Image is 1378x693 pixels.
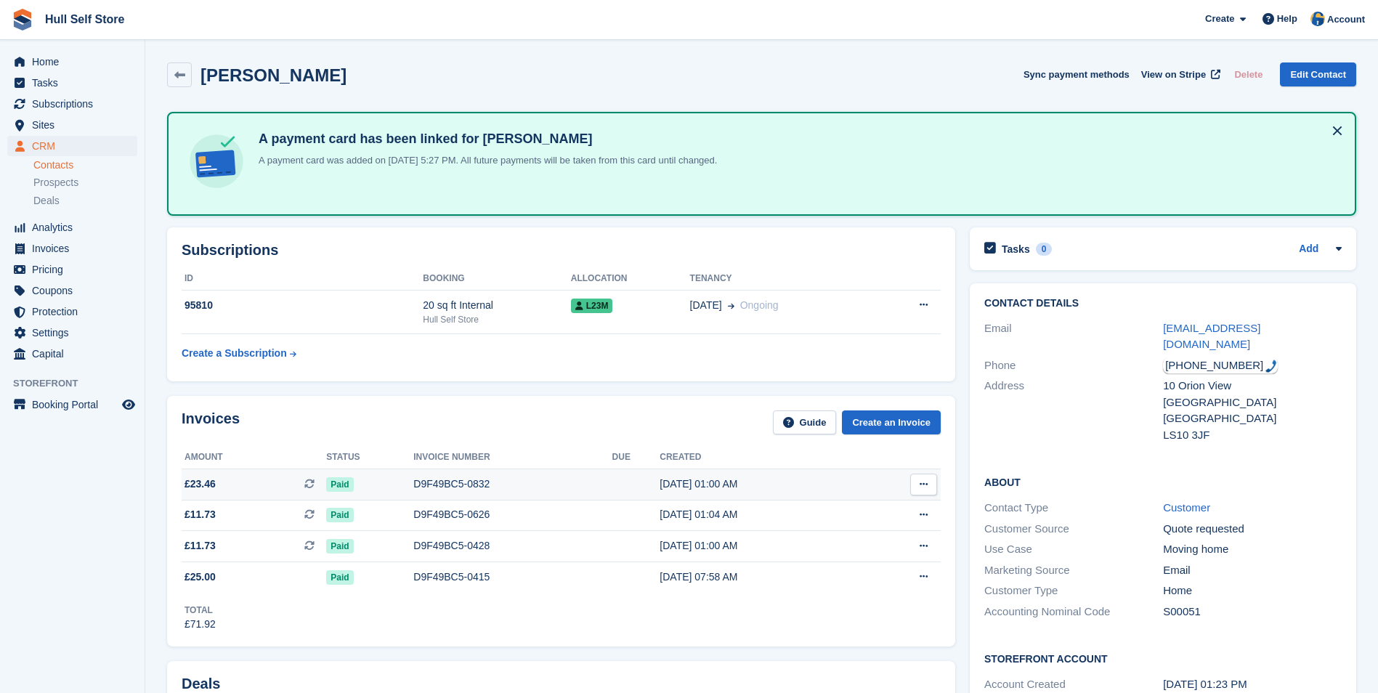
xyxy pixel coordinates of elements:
[33,176,78,190] span: Prospects
[1036,243,1053,256] div: 0
[1299,241,1318,258] a: Add
[32,115,119,135] span: Sites
[185,604,216,617] div: Total
[842,410,941,434] a: Create an Invoice
[326,477,353,492] span: Paid
[1163,322,1260,351] a: [EMAIL_ADDRESS][DOMAIN_NAME]
[1163,410,1342,427] div: [GEOGRAPHIC_DATA]
[12,9,33,31] img: stora-icon-8386f47178a22dfd0bd8f6a31ec36ba5ce8667c1dd55bd0f319d3a0aa187defe.svg
[1163,378,1342,394] div: 10 Orion View
[1163,427,1342,444] div: LS10 3JF
[571,267,690,291] th: Allocation
[32,394,119,415] span: Booking Portal
[423,267,570,291] th: Booking
[423,298,570,313] div: 20 sq ft Internal
[7,394,137,415] a: menu
[7,52,137,72] a: menu
[32,136,119,156] span: CRM
[182,346,287,361] div: Create a Subscription
[984,541,1163,558] div: Use Case
[1024,62,1130,86] button: Sync payment methods
[182,242,941,259] h2: Subscriptions
[1163,501,1210,514] a: Customer
[1163,521,1342,538] div: Quote requested
[690,298,722,313] span: [DATE]
[413,446,612,469] th: Invoice number
[984,357,1163,374] div: Phone
[32,52,119,72] span: Home
[1277,12,1297,26] span: Help
[1163,562,1342,579] div: Email
[32,323,119,343] span: Settings
[185,507,216,522] span: £11.73
[32,73,119,93] span: Tasks
[984,378,1163,443] div: Address
[326,570,353,585] span: Paid
[984,474,1342,489] h2: About
[200,65,346,85] h2: [PERSON_NAME]
[1141,68,1206,82] span: View on Stripe
[7,94,137,114] a: menu
[182,340,296,367] a: Create a Subscription
[773,410,837,434] a: Guide
[1002,243,1030,256] h2: Tasks
[253,131,717,147] h4: A payment card has been linked for [PERSON_NAME]
[660,507,862,522] div: [DATE] 01:04 AM
[1310,12,1325,26] img: Hull Self Store
[33,194,60,208] span: Deals
[182,298,423,313] div: 95810
[182,410,240,434] h2: Invoices
[33,193,137,208] a: Deals
[1205,12,1234,26] span: Create
[1163,541,1342,558] div: Moving home
[1163,676,1342,693] div: [DATE] 01:23 PM
[413,477,612,492] div: D9F49BC5-0832
[32,280,119,301] span: Coupons
[1163,604,1342,620] div: S00051
[660,538,862,554] div: [DATE] 01:00 AM
[1280,62,1356,86] a: Edit Contact
[1265,360,1277,373] img: hfpfyWBK5wQHBAGPgDf9c6qAYOxxMAAAAASUVORK5CYII=
[660,446,862,469] th: Created
[7,259,137,280] a: menu
[660,477,862,492] div: [DATE] 01:00 AM
[984,562,1163,579] div: Marketing Source
[423,313,570,326] div: Hull Self Store
[571,299,613,313] span: L23M
[185,538,216,554] span: £11.73
[740,299,779,311] span: Ongoing
[32,94,119,114] span: Subscriptions
[185,570,216,585] span: £25.00
[182,267,423,291] th: ID
[1163,583,1342,599] div: Home
[7,73,137,93] a: menu
[612,446,660,469] th: Due
[32,344,119,364] span: Capital
[32,301,119,322] span: Protection
[32,238,119,259] span: Invoices
[182,676,220,692] h2: Deals
[326,539,353,554] span: Paid
[185,617,216,632] div: £71.92
[326,508,353,522] span: Paid
[413,507,612,522] div: D9F49BC5-0626
[7,217,137,238] a: menu
[984,604,1163,620] div: Accounting Nominal Code
[39,7,130,31] a: Hull Self Store
[7,136,137,156] a: menu
[1228,62,1268,86] button: Delete
[7,344,137,364] a: menu
[7,238,137,259] a: menu
[984,583,1163,599] div: Customer Type
[413,570,612,585] div: D9F49BC5-0415
[253,153,717,168] p: A payment card was added on [DATE] 5:27 PM. All future payments will be taken from this card unti...
[1135,62,1223,86] a: View on Stripe
[1163,357,1278,374] div: Call: +447775466571
[984,651,1342,665] h2: Storefront Account
[13,376,145,391] span: Storefront
[690,267,877,291] th: Tenancy
[7,301,137,322] a: menu
[32,259,119,280] span: Pricing
[984,521,1163,538] div: Customer Source
[33,158,137,172] a: Contacts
